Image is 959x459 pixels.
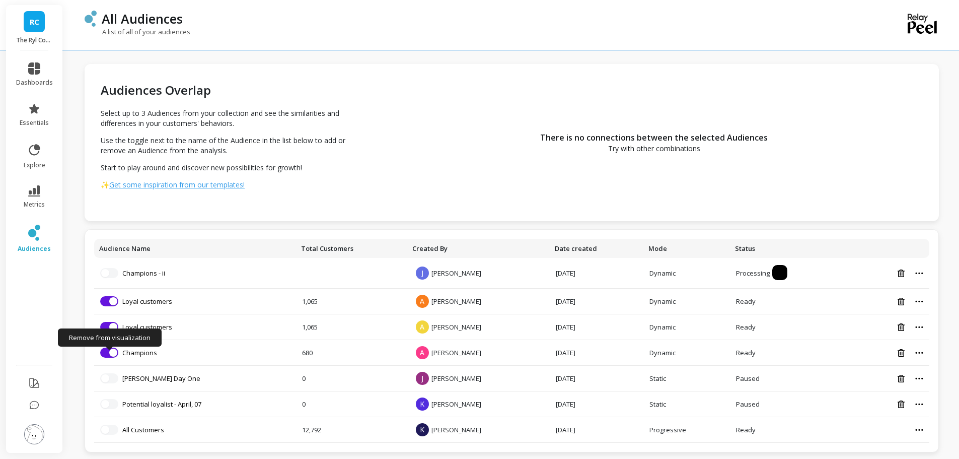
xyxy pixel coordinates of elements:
[736,425,837,434] div: Ready
[431,322,481,332] span: [PERSON_NAME]
[416,320,429,334] span: A
[431,400,481,409] span: [PERSON_NAME]
[550,239,643,258] th: Toggle SortBy
[122,297,172,306] a: Loyal customers
[94,239,296,258] th: Toggle SortBy
[550,258,643,289] td: [DATE]
[109,180,245,189] span: Get some inspiration from our templates!
[416,372,429,385] span: J
[122,425,164,434] a: All Customers
[643,417,730,443] td: Progressive
[550,417,643,443] td: [DATE]
[736,322,837,332] div: Ready
[24,201,45,209] span: metrics
[296,289,407,314] td: 1,065
[85,27,190,36] p: A list of all of your audiences
[101,180,361,190] a: ✨Get some inspiration from our templates!
[407,239,550,258] th: Toggle SortBy
[296,417,407,443] td: 12,792
[736,264,837,282] div: Processing
[101,180,109,189] span: ✨
[643,289,730,314] td: Dynamic
[122,322,172,332] a: Loyal customers
[736,297,837,306] div: Ready
[431,297,481,306] span: [PERSON_NAME]
[550,366,643,391] td: [DATE]
[550,289,643,314] td: [DATE]
[101,82,361,98] h2: Audiences Overlap
[20,119,49,127] span: essentials
[122,269,165,278] a: Champions - ii
[736,348,837,357] div: Ready
[296,314,407,340] td: 1,065
[540,132,768,144] span: There is no connections between the selected Audiences
[296,340,407,366] td: 680
[24,424,44,444] img: profile picture
[431,348,481,357] span: [PERSON_NAME]
[296,239,407,258] th: Toggle SortBy
[550,314,643,340] td: [DATE]
[101,163,361,173] p: Start to play around and discover new possibilities for growth!
[296,366,407,391] td: 0
[416,423,429,436] span: K
[416,267,429,280] span: J
[643,366,730,391] td: Static
[85,11,97,27] img: header icon
[122,374,200,383] a: [PERSON_NAME] Day One
[101,136,361,156] p: Use the toggle next to the name of the Audience in the list below to add or remove an Audience fr...
[101,108,361,128] p: Select up to 3 Audiences from your collection and see the similarities and differences in your cu...
[608,144,700,154] span: Try with other combinations
[416,295,429,308] span: A
[416,346,429,359] span: A
[643,258,730,289] td: Dynamic
[431,425,481,434] span: [PERSON_NAME]
[296,391,407,417] td: 0
[643,239,730,258] th: Toggle SortBy
[550,340,643,366] td: [DATE]
[30,16,39,28] span: RC
[550,391,643,417] td: [DATE]
[16,79,53,87] span: dashboards
[122,348,157,357] a: Champions
[736,374,837,383] div: This audience is paused because it hasn't been used in the last 30 days, opening it will resume it.
[643,340,730,366] td: Dynamic
[643,314,730,340] td: Dynamic
[736,400,837,409] div: This audience is paused because it hasn't been used in the last 30 days, opening it will resume it.
[431,374,481,383] span: [PERSON_NAME]
[102,10,183,27] p: All Audiences
[416,398,429,411] span: K
[643,391,730,417] td: Static
[16,36,53,44] p: The Ryl Company™
[431,269,481,278] span: [PERSON_NAME]
[122,400,201,409] a: Potential loyalist - April, 07
[24,161,45,169] span: explore
[730,239,843,258] th: Toggle SortBy
[18,245,51,253] span: audiences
